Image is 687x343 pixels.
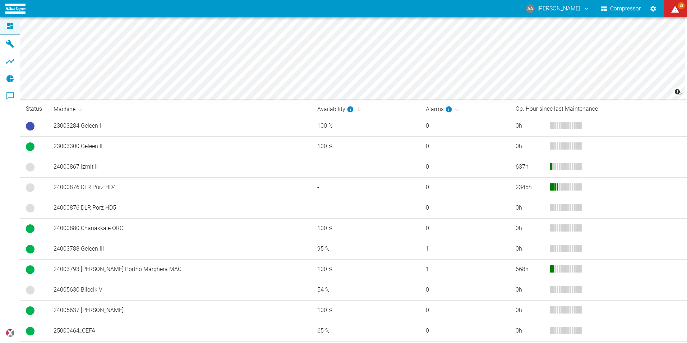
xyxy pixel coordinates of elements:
td: 0 [420,218,510,239]
span: Running [26,245,34,253]
span: No Data [26,163,34,171]
th: Op. Hour since last Maintenance [510,102,687,116]
div: 0 h [516,122,544,130]
div: 0 h [516,306,544,315]
div: 0 h [516,204,544,212]
span: No Data [26,204,34,212]
span: Machine [54,105,85,114]
td: 100 % [312,116,420,136]
img: Xplore Logo [6,329,14,337]
span: No Data [26,183,34,192]
td: - [312,177,420,198]
div: 0 h [516,245,544,253]
button: anthony.andrews@atlascopco.com [525,2,591,15]
button: Settings [647,2,660,15]
td: 0 [420,321,510,341]
td: 0 [420,116,510,136]
button: Compressor [600,2,642,15]
td: 65 % [312,321,420,341]
td: 100 % [312,218,420,239]
td: 24003788 Geleen III [48,239,312,259]
img: logo [5,4,26,13]
div: 668 h [516,265,544,274]
td: 54 % [312,280,420,300]
td: 100 % [312,300,420,321]
td: 0 [420,157,510,177]
td: 24000876 DLR Porz HD4 [48,177,312,198]
td: - [312,157,420,177]
td: 23003300 Geleen II [48,136,312,157]
span: Running [26,327,34,335]
td: 1 [420,259,510,280]
td: 24000867 Izmit II [48,157,312,177]
td: 0 [420,136,510,157]
span: Running [26,224,34,233]
div: calculated for the last 7 days [317,105,354,114]
td: 0 [420,300,510,321]
td: 24005630 Bilecik V [48,280,312,300]
div: 2345 h [516,183,544,192]
span: Running [26,306,34,315]
td: 24005637 [PERSON_NAME] [48,300,312,321]
td: 95 % [312,239,420,259]
td: 23003284 Geleen I [48,116,312,136]
div: calculated for the last 7 days [426,105,452,114]
td: 24003793 [PERSON_NAME] Portho Marghera MAC [48,259,312,280]
span: 58 [678,2,685,9]
span: Ready to run [26,122,34,131]
td: 24000876 DLR Porz HD5 [48,198,312,218]
div: 0 h [516,142,544,151]
th: Status [20,102,48,116]
div: 0 h [516,327,544,335]
td: 24000880 Chanakkale ORC [48,218,312,239]
span: Running [26,265,34,274]
div: AA [526,4,535,13]
div: 0 h [516,224,544,233]
td: 100 % [312,259,420,280]
div: 0 h [516,286,544,294]
span: No Data [26,286,34,294]
div: 637 h [516,163,544,171]
td: 0 [420,198,510,218]
span: Running [26,142,34,151]
td: 0 [420,280,510,300]
td: 1 [420,239,510,259]
td: 100 % [312,136,420,157]
td: 25000464_CEFA [48,321,312,341]
td: - [312,198,420,218]
td: 0 [420,177,510,198]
